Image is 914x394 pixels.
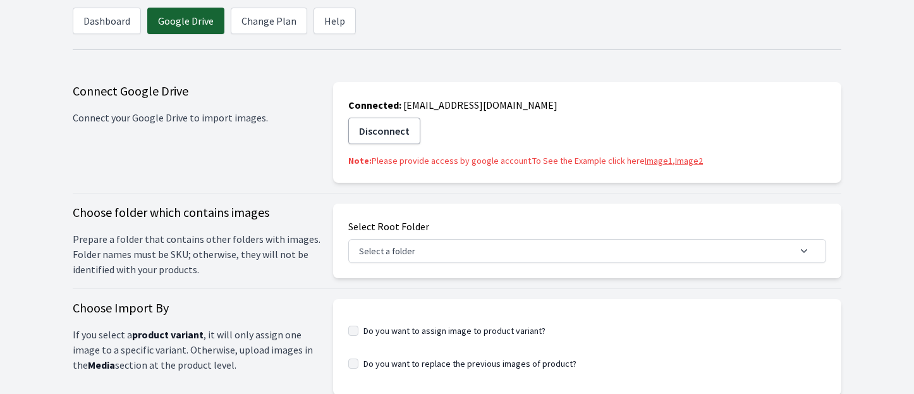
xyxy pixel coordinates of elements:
[348,155,372,166] b: Note:
[363,357,576,370] label: Do you want to replace the previous images of product?
[231,8,307,34] a: Change Plan
[73,204,320,221] h3: Choose folder which contains images
[73,327,320,372] p: If you select a , it will only assign one image to a specific variant. Otherwise, upload images i...
[348,118,420,144] button: Disconnect
[348,154,826,168] p: Please provide access by google account.
[314,8,356,34] a: Help
[73,82,320,100] h3: Connect Google Drive
[73,8,141,34] a: Dashboard
[348,239,826,263] button: Select a folder
[348,219,826,234] p: Select Root Folder
[73,231,320,277] span: Prepare a folder that contains other folders with images. Folder names must be SKU; otherwise, th...
[348,99,401,111] b: Connected:
[132,328,204,341] span: product variant
[348,99,558,111] span: [EMAIL_ADDRESS][DOMAIN_NAME]
[147,8,224,34] a: Google Drive
[363,324,545,337] label: Do you want to assign image to product variant?
[645,155,673,166] a: Image1
[88,359,115,371] span: Media
[73,299,320,317] h3: Choose Import By
[675,155,703,166] a: Image2
[73,110,320,125] span: Connect your Google Drive to import images.
[532,155,703,166] span: To See the Example click here ,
